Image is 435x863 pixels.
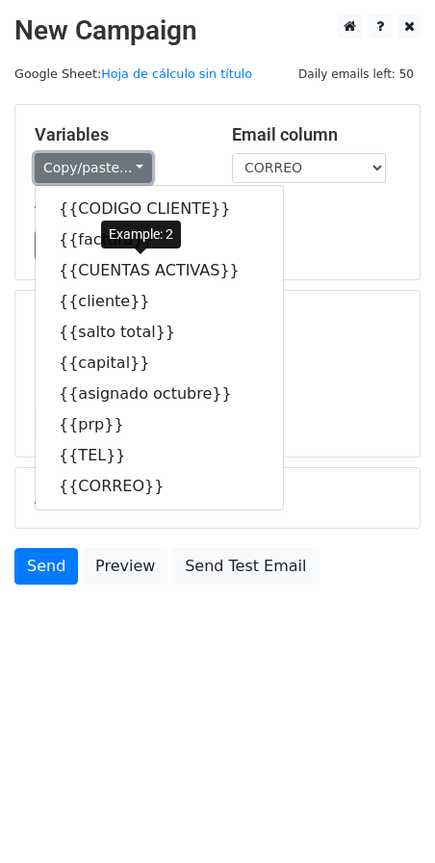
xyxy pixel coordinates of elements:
div: Example: 2 [101,221,181,248]
a: Send Test Email [172,548,319,585]
a: Send [14,548,78,585]
a: {{factura}} [36,224,283,255]
a: Daily emails left: 50 [292,66,421,81]
div: Widget de chat [339,771,435,863]
a: {{CODIGO CLIENTE}} [36,194,283,224]
h5: Email column [232,124,400,145]
a: {{cliente}} [36,286,283,317]
a: {{CUENTAS ACTIVAS}} [36,255,283,286]
span: Daily emails left: 50 [292,64,421,85]
a: {{prp}} [36,409,283,440]
iframe: Chat Widget [339,771,435,863]
small: Google Sheet: [14,66,252,81]
a: {{TEL}} [36,440,283,471]
a: {{CORREO}} [36,471,283,502]
a: Preview [83,548,167,585]
a: Hoja de cálculo sin título [101,66,252,81]
h2: New Campaign [14,14,421,47]
a: {{capital}} [36,348,283,379]
a: {{salto total}} [36,317,283,348]
a: {{asignado octubre}} [36,379,283,409]
a: Copy/paste... [35,153,152,183]
h5: Variables [35,124,203,145]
